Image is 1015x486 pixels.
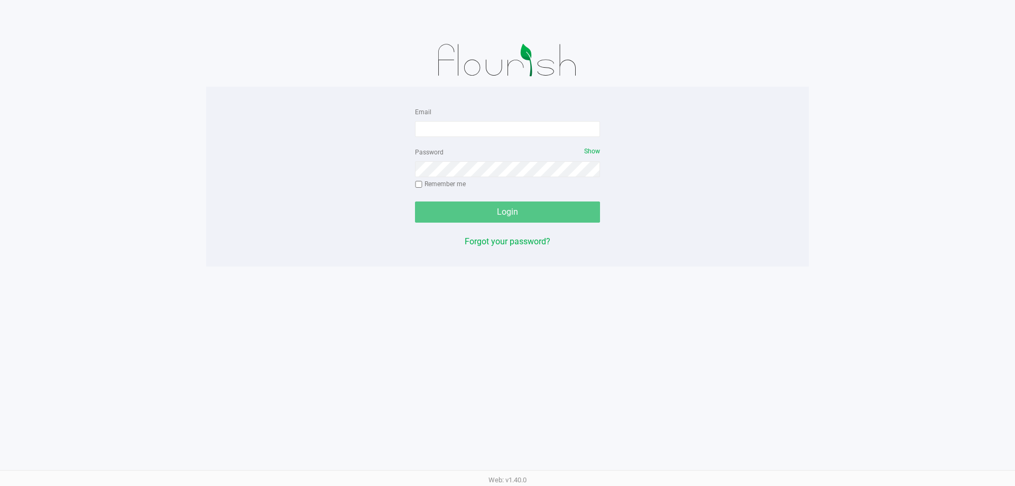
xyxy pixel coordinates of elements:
button: Forgot your password? [465,235,550,248]
label: Remember me [415,179,466,189]
input: Remember me [415,181,422,188]
label: Password [415,148,444,157]
span: Show [584,148,600,155]
label: Email [415,107,431,117]
span: Web: v1.40.0 [488,476,527,484]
